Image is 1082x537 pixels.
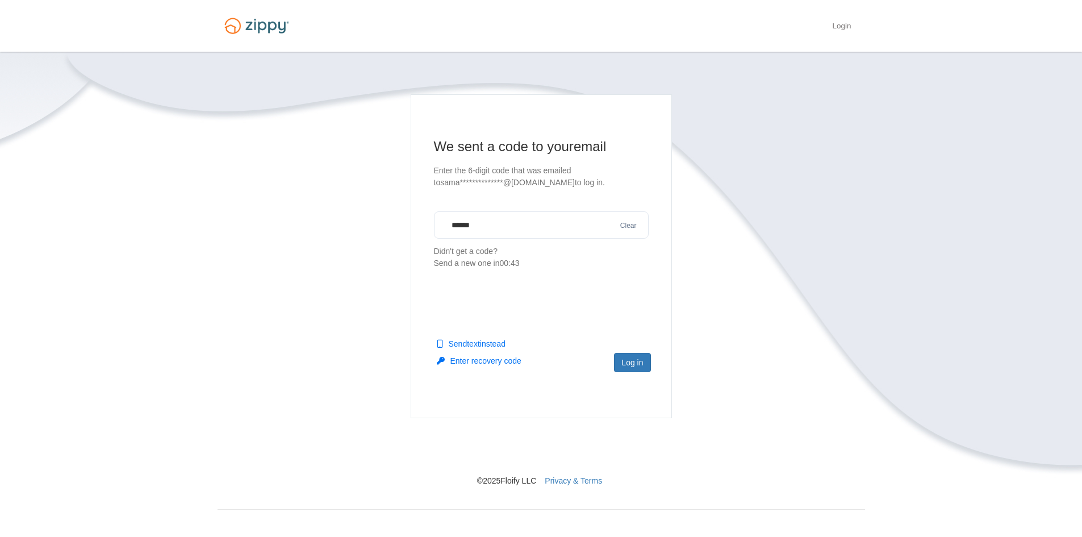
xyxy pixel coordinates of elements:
a: Login [832,22,851,33]
button: Log in [614,353,650,372]
button: Enter recovery code [437,355,521,367]
a: Privacy & Terms [545,476,602,485]
div: Send a new one in 00:43 [434,257,649,269]
button: Sendtextinstead [437,338,506,349]
nav: © 2025 Floify LLC [218,418,865,486]
img: Logo [218,13,296,39]
button: Clear [617,220,640,231]
p: Didn't get a code? [434,245,649,269]
h1: We sent a code to your email [434,138,649,156]
p: Enter the 6-digit code that was emailed to sama**************@[DOMAIN_NAME] to log in. [434,165,649,189]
